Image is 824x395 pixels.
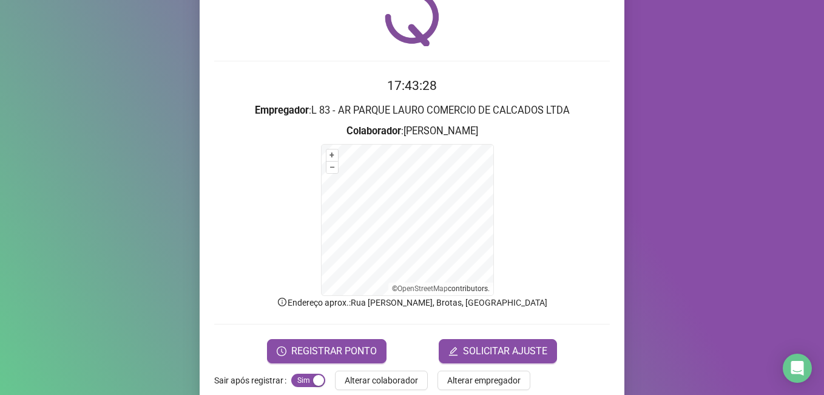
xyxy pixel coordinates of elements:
[447,374,521,387] span: Alterar empregador
[214,103,610,118] h3: : L 83 - AR PARQUE LAURO COMERCIO DE CALCADOS LTDA
[345,374,418,387] span: Alterar colaborador
[277,346,286,356] span: clock-circle
[277,297,288,307] span: info-circle
[326,162,338,173] button: –
[463,344,547,359] span: SOLICITAR AJUSTE
[335,371,428,390] button: Alterar colaborador
[437,371,530,390] button: Alterar empregador
[326,149,338,161] button: +
[255,105,309,116] strong: Empregador
[214,296,610,309] p: Endereço aprox. : Rua [PERSON_NAME], Brotas, [GEOGRAPHIC_DATA]
[392,284,490,293] li: © contributors.
[439,339,557,363] button: editSOLICITAR AJUSTE
[783,354,812,383] div: Open Intercom Messenger
[387,78,437,93] time: 17:43:28
[267,339,387,363] button: REGISTRAR PONTO
[346,125,401,137] strong: Colaborador
[448,346,458,356] span: edit
[397,284,448,293] a: OpenStreetMap
[214,123,610,139] h3: : [PERSON_NAME]
[291,344,377,359] span: REGISTRAR PONTO
[214,371,291,390] label: Sair após registrar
